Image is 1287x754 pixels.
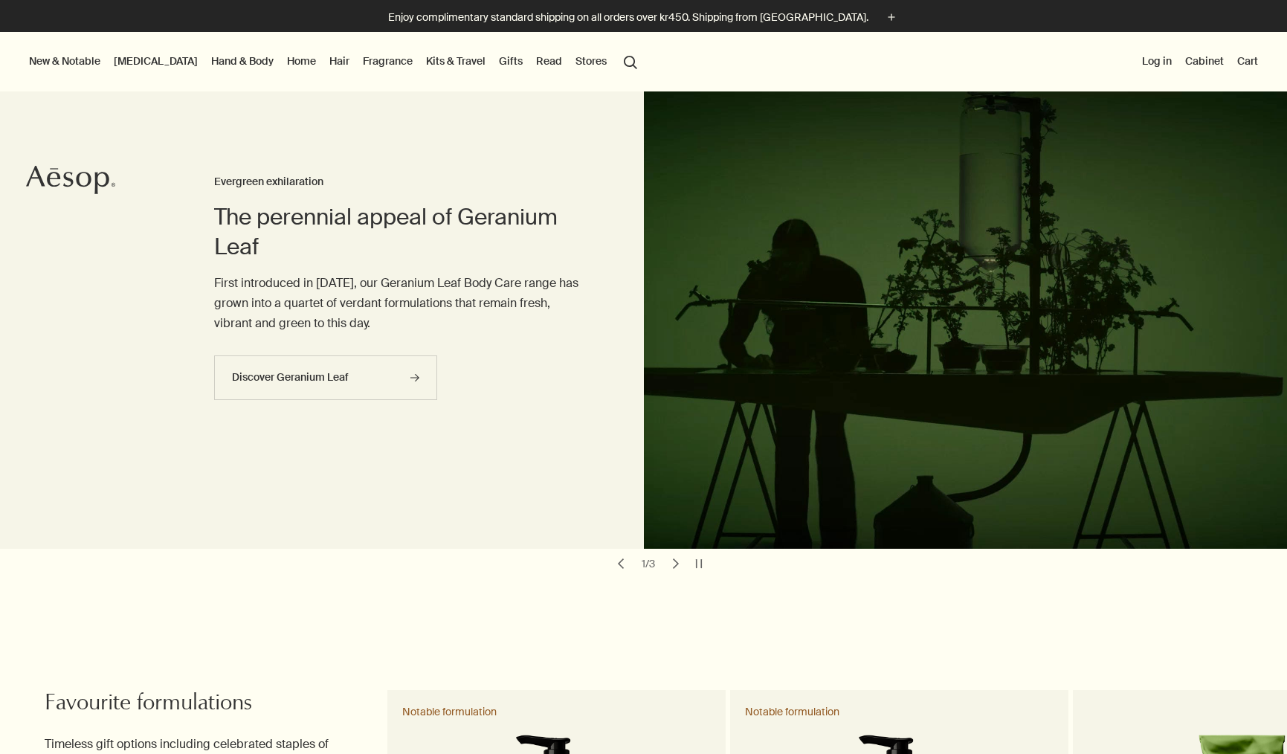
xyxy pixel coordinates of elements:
[665,553,686,574] button: next slide
[214,173,584,191] h3: Evergreen exhilaration
[214,202,584,262] h2: The perennial appeal of Geranium Leaf
[26,32,644,91] nav: primary
[214,273,584,334] p: First introduced in [DATE], our Geranium Leaf Body Care range has grown into a quartet of verdant...
[360,51,416,71] a: Fragrance
[610,553,631,574] button: previous slide
[1234,51,1261,71] button: Cart
[637,557,659,570] div: 1 / 3
[326,51,352,71] a: Hair
[208,51,277,71] a: Hand & Body
[26,165,115,199] a: Aesop
[388,10,868,25] p: Enjoy complimentary standard shipping on all orders over kr450. Shipping from [GEOGRAPHIC_DATA].
[533,51,565,71] a: Read
[496,51,526,71] a: Gifts
[111,51,201,71] a: [MEDICAL_DATA]
[572,51,610,71] button: Stores
[26,51,103,71] button: New & Notable
[26,165,115,195] svg: Aesop
[284,51,319,71] a: Home
[1139,32,1261,91] nav: supplementary
[1139,51,1175,71] button: Log in
[688,553,709,574] button: pause
[1182,51,1227,71] a: Cabinet
[214,355,437,400] a: Discover Geranium Leaf
[423,51,488,71] a: Kits & Travel
[45,690,353,720] h2: Favourite formulations
[617,47,644,75] button: Open search
[388,9,900,26] button: Enjoy complimentary standard shipping on all orders over kr450. Shipping from [GEOGRAPHIC_DATA].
